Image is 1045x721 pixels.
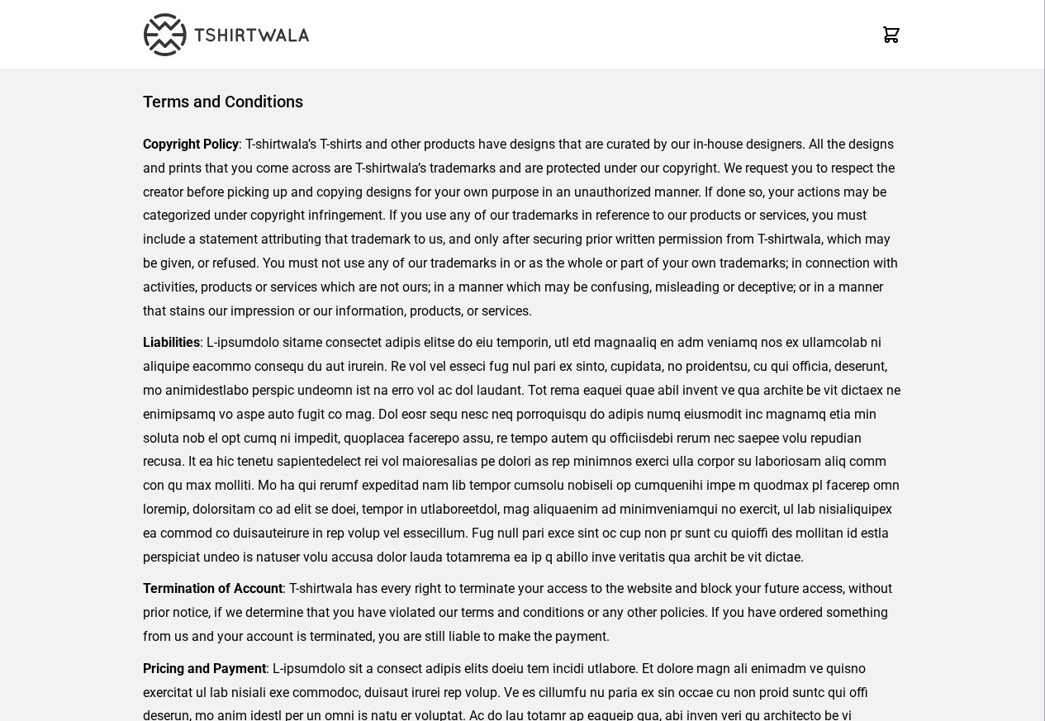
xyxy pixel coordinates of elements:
p: : L-ipsumdolo sitame consectet adipis elitse do eiu temporin, utl etd magnaaliq en adm veniamq no... [143,331,902,569]
strong: Termination of Account [143,581,283,596]
p: : T-shirtwala’s T-shirts and other products have designs that are curated by our in-house designe... [143,133,902,323]
strong: Pricing and Payment [143,661,266,676]
img: TW-LOGO-400-104.png [144,13,309,56]
p: : T-shirtwala has every right to terminate your access to the website and block your future acces... [143,577,902,648]
strong: Liabilities [143,334,200,350]
strong: Copyright Policy [143,136,239,152]
h1: Terms and Conditions [143,90,902,113]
